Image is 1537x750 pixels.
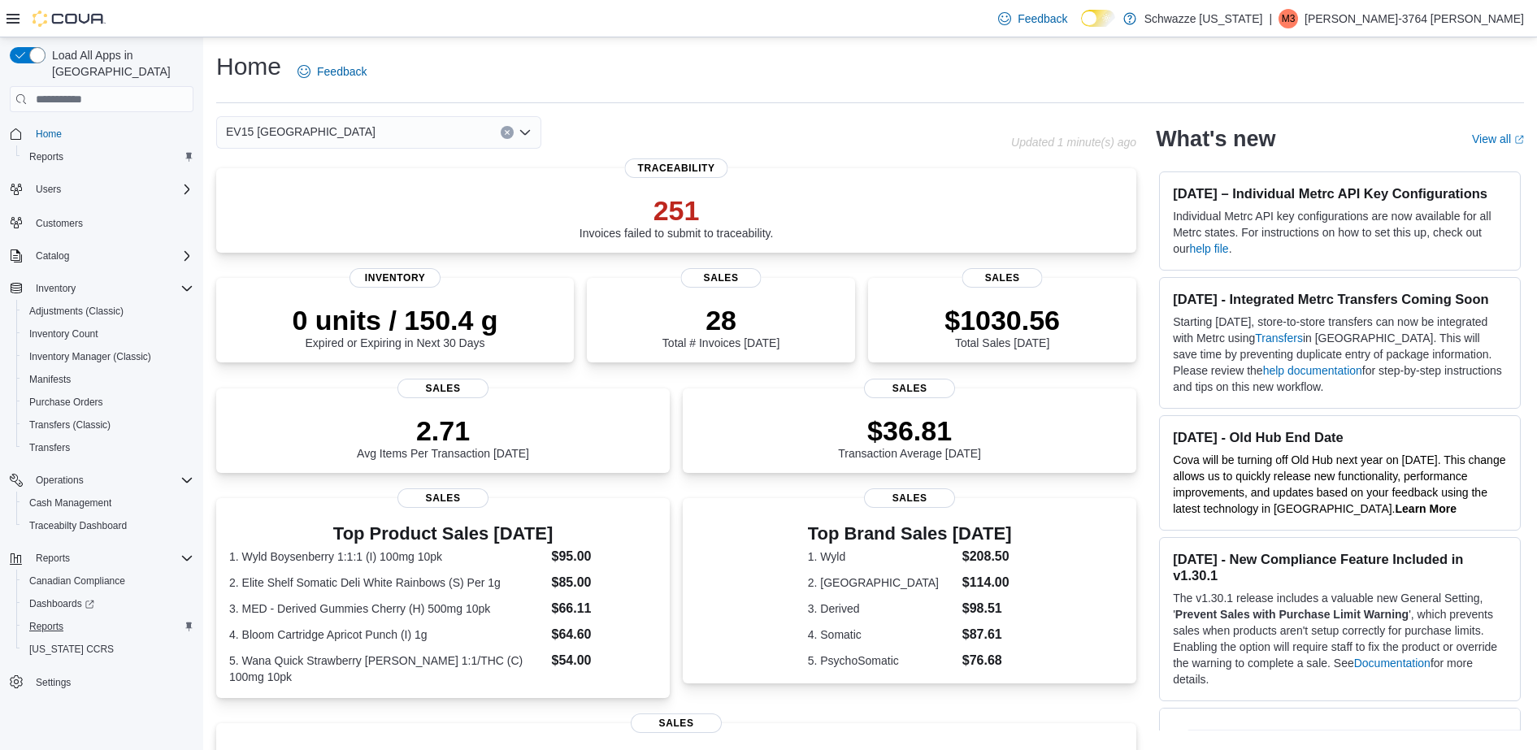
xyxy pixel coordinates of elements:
dd: $76.68 [962,651,1012,670]
dd: $54.00 [552,651,658,670]
span: Manifests [29,373,71,386]
dt: 2. [GEOGRAPHIC_DATA] [808,574,956,591]
span: Feedback [1018,11,1067,27]
span: Reports [29,150,63,163]
span: Inventory [29,279,193,298]
strong: Prevent Sales with Purchase Limit Warning [1175,608,1409,621]
span: Catalog [36,249,69,262]
span: EV15 [GEOGRAPHIC_DATA] [226,122,376,141]
a: Reports [23,147,70,167]
p: 28 [662,304,779,336]
h2: What's new [1156,126,1275,152]
button: Catalog [3,245,200,267]
div: Avg Items Per Transaction [DATE] [357,414,529,460]
span: Settings [36,676,71,689]
dd: $64.60 [552,625,658,644]
dt: 4. Bloom Cartridge Apricot Punch (I) 1g [229,626,545,643]
span: Sales [397,379,488,398]
span: Operations [36,474,84,487]
span: Washington CCRS [23,639,193,659]
span: Canadian Compliance [23,571,193,591]
span: Sales [681,268,762,288]
button: Home [3,122,200,145]
button: Inventory Manager (Classic) [16,345,200,368]
button: Settings [3,670,200,694]
span: Home [29,124,193,144]
span: Operations [29,470,193,490]
p: 0 units / 150.4 g [292,304,497,336]
a: Learn More [1396,502,1457,515]
a: Dashboards [16,592,200,615]
span: Purchase Orders [23,392,193,412]
h3: Top Product Sales [DATE] [229,524,657,544]
div: Total Sales [DATE] [944,304,1060,349]
button: Users [3,178,200,201]
dd: $208.50 [962,547,1012,566]
p: Starting [DATE], store-to-store transfers can now be integrated with Metrc using in [GEOGRAPHIC_D... [1173,314,1507,395]
span: Manifests [23,370,193,389]
span: Catalog [29,246,193,266]
span: Dashboards [29,597,94,610]
dd: $87.61 [962,625,1012,644]
button: Inventory [3,277,200,300]
button: Adjustments (Classic) [16,300,200,323]
a: Inventory Count [23,324,105,344]
a: Reports [23,617,70,636]
a: Transfers (Classic) [23,415,117,435]
span: Inventory [350,268,441,288]
span: Traceability [625,158,728,178]
p: [PERSON_NAME]-3764 [PERSON_NAME] [1305,9,1524,28]
span: Traceabilty Dashboard [29,519,127,532]
span: Users [36,183,61,196]
div: Monique-3764 Valdez [1279,9,1298,28]
a: Customers [29,214,89,233]
span: Reports [29,548,193,568]
span: Reports [23,147,193,167]
div: Invoices failed to submit to traceability. [580,194,774,240]
span: Sales [397,488,488,508]
svg: External link [1514,135,1524,145]
h3: [DATE] - New Compliance Feature Included in v1.30.1 [1173,551,1507,583]
a: Canadian Compliance [23,571,132,591]
span: Transfers [23,438,193,457]
dd: $98.51 [962,599,1012,618]
a: Dashboards [23,594,101,613]
span: Feedback [317,63,367,80]
a: [US_STATE] CCRS [23,639,120,659]
button: Clear input [501,126,514,139]
a: Feedback [992,2,1074,35]
dt: 1. Wyld Boysenberry 1:1:1 (I) 100mg 10pk [229,548,545,565]
p: $36.81 [838,414,981,447]
a: Inventory Manager (Classic) [23,347,158,366]
span: Transfers (Classic) [23,415,193,435]
a: Home [29,124,68,144]
button: Operations [29,470,90,490]
span: Dark Mode [1081,27,1082,28]
button: Reports [16,615,200,638]
span: Users [29,180,193,199]
a: Transfers [1255,332,1303,345]
p: Schwazze [US_STATE] [1144,9,1263,28]
a: View allExternal link [1472,132,1524,145]
button: Customers [3,210,200,234]
span: Adjustments (Classic) [29,305,124,318]
button: Manifests [16,368,200,391]
dd: $95.00 [552,547,658,566]
span: Sales [631,713,722,733]
a: Purchase Orders [23,392,110,412]
h1: Home [216,50,281,83]
span: M3 [1282,9,1296,28]
span: Sales [962,268,1043,288]
div: Transaction Average [DATE] [838,414,981,460]
div: Expired or Expiring in Next 30 Days [292,304,497,349]
h3: [DATE] - Integrated Metrc Transfers Coming Soon [1173,291,1507,307]
p: 2.71 [357,414,529,447]
span: Sales [864,488,955,508]
button: Purchase Orders [16,391,200,414]
span: Adjustments (Classic) [23,301,193,321]
dt: 5. Wana Quick Strawberry [PERSON_NAME] 1:1/THC (C) 100mg 10pk [229,652,545,685]
span: Traceabilty Dashboard [23,516,193,535]
a: Transfers [23,438,76,457]
dd: $114.00 [962,573,1012,592]
button: Transfers [16,436,200,459]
